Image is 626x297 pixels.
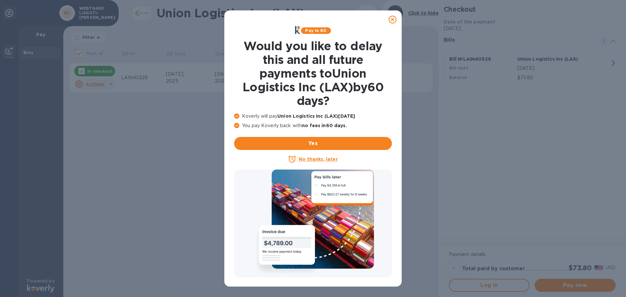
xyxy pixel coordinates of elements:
button: Yes [234,137,392,150]
b: no fees in 60 days . [302,123,347,128]
span: Yes [239,140,387,147]
p: Koverly will pay [234,113,392,120]
p: You pay Koverly back with [234,122,392,129]
u: No thanks, later [299,156,337,162]
h1: Would you like to delay this and all future payments to Union Logistics Inc (LAX) by 60 days ? [234,39,392,108]
b: Pay in 60 [305,28,326,33]
b: Union Logistics Inc (LAX) [DATE] [277,113,355,119]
